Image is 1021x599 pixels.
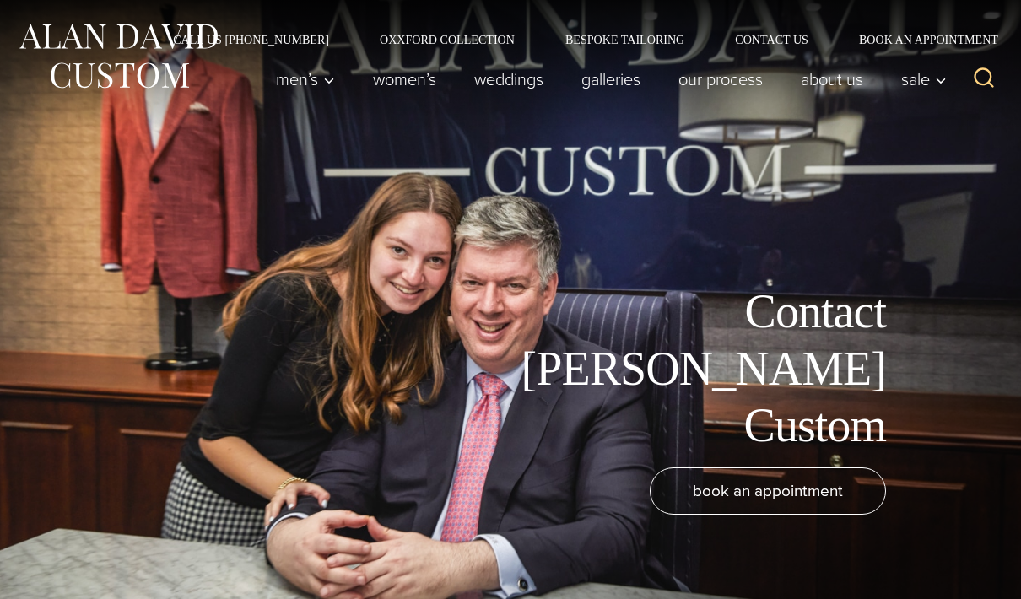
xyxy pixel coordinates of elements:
[257,62,956,96] nav: Primary Navigation
[540,34,710,46] a: Bespoke Tailoring
[354,62,456,96] a: Women’s
[17,19,219,94] img: Alan David Custom
[354,34,540,46] a: Oxxford Collection
[710,34,834,46] a: Contact Us
[782,62,883,96] a: About Us
[506,283,886,454] h1: Contact [PERSON_NAME] Custom
[834,34,1004,46] a: Book an Appointment
[901,71,947,88] span: Sale
[650,467,886,515] a: book an appointment
[563,62,660,96] a: Galleries
[456,62,563,96] a: weddings
[148,34,1004,46] nav: Secondary Navigation
[276,71,335,88] span: Men’s
[660,62,782,96] a: Our Process
[964,59,1004,100] button: View Search Form
[693,478,843,503] span: book an appointment
[148,34,354,46] a: Call Us [PHONE_NUMBER]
